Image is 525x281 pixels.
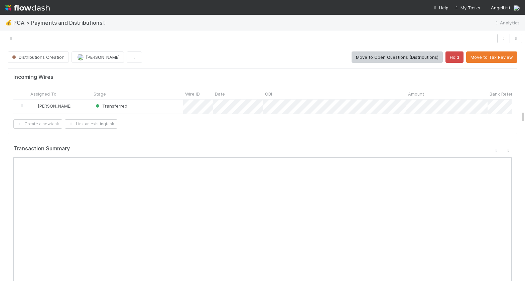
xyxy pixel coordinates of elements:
span: Bank Reference [490,91,523,97]
div: Help [432,4,448,11]
span: 💰 [5,20,12,25]
span: Stage [94,91,106,97]
button: Hold [445,51,464,63]
a: Analytics [493,19,520,27]
span: [PERSON_NAME] [38,103,72,109]
span: Wire ID [185,91,200,97]
button: Link an existingtask [65,119,117,129]
h5: Transaction Summary [13,145,70,152]
img: logo-inverted-e16ddd16eac7371096b0.svg [5,2,50,13]
span: AngelList [491,5,510,10]
img: avatar_87e1a465-5456-4979-8ac4-f0cdb5bbfe2d.png [513,5,520,11]
a: My Tasks [454,4,480,11]
span: OBI [265,91,272,97]
button: Move to Open Questions (Distributions) [352,51,443,63]
span: Date [215,91,225,97]
button: Move to Tax Review [466,51,517,63]
span: Assigned To [30,91,56,97]
button: Create a newtask [13,119,62,129]
button: Distributions Creation [8,51,69,63]
span: Amount [408,91,424,97]
span: My Tasks [454,5,480,10]
button: [PERSON_NAME] [72,51,124,63]
span: [PERSON_NAME] [86,54,120,60]
span: PCA > Payments and Distributions [13,19,112,26]
span: Distributions Creation [11,54,64,60]
img: avatar_eacbd5bb-7590-4455-a9e9-12dcb5674423.png [31,103,37,109]
span: Transferred [94,103,127,109]
h5: Incoming Wires [13,74,53,81]
img: avatar_87e1a465-5456-4979-8ac4-f0cdb5bbfe2d.png [77,54,84,60]
div: [PERSON_NAME] [31,103,72,109]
